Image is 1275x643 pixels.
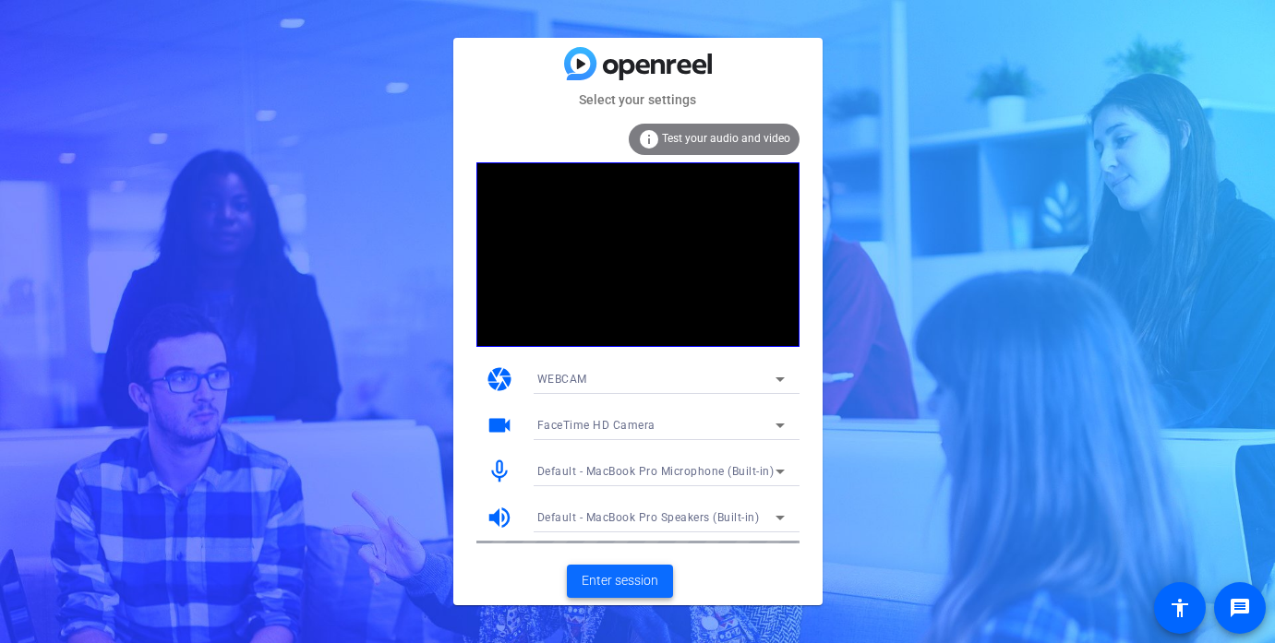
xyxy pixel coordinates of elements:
[638,128,660,150] mat-icon: info
[1169,597,1191,619] mat-icon: accessibility
[567,565,673,598] button: Enter session
[564,47,712,79] img: blue-gradient.svg
[537,465,775,478] span: Default - MacBook Pro Microphone (Built-in)
[486,504,513,531] mat-icon: volume_up
[537,419,656,432] span: FaceTime HD Camera
[453,89,823,110] mat-card-subtitle: Select your settings
[537,373,587,386] span: WEBCAM
[1229,597,1251,619] mat-icon: message
[537,511,760,524] span: Default - MacBook Pro Speakers (Built-in)
[486,411,513,439] mat-icon: videocam
[662,132,790,145] span: Test your audio and video
[486,365,513,393] mat-icon: camera
[486,458,513,485] mat-icon: mic_none
[582,571,658,590] span: Enter session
